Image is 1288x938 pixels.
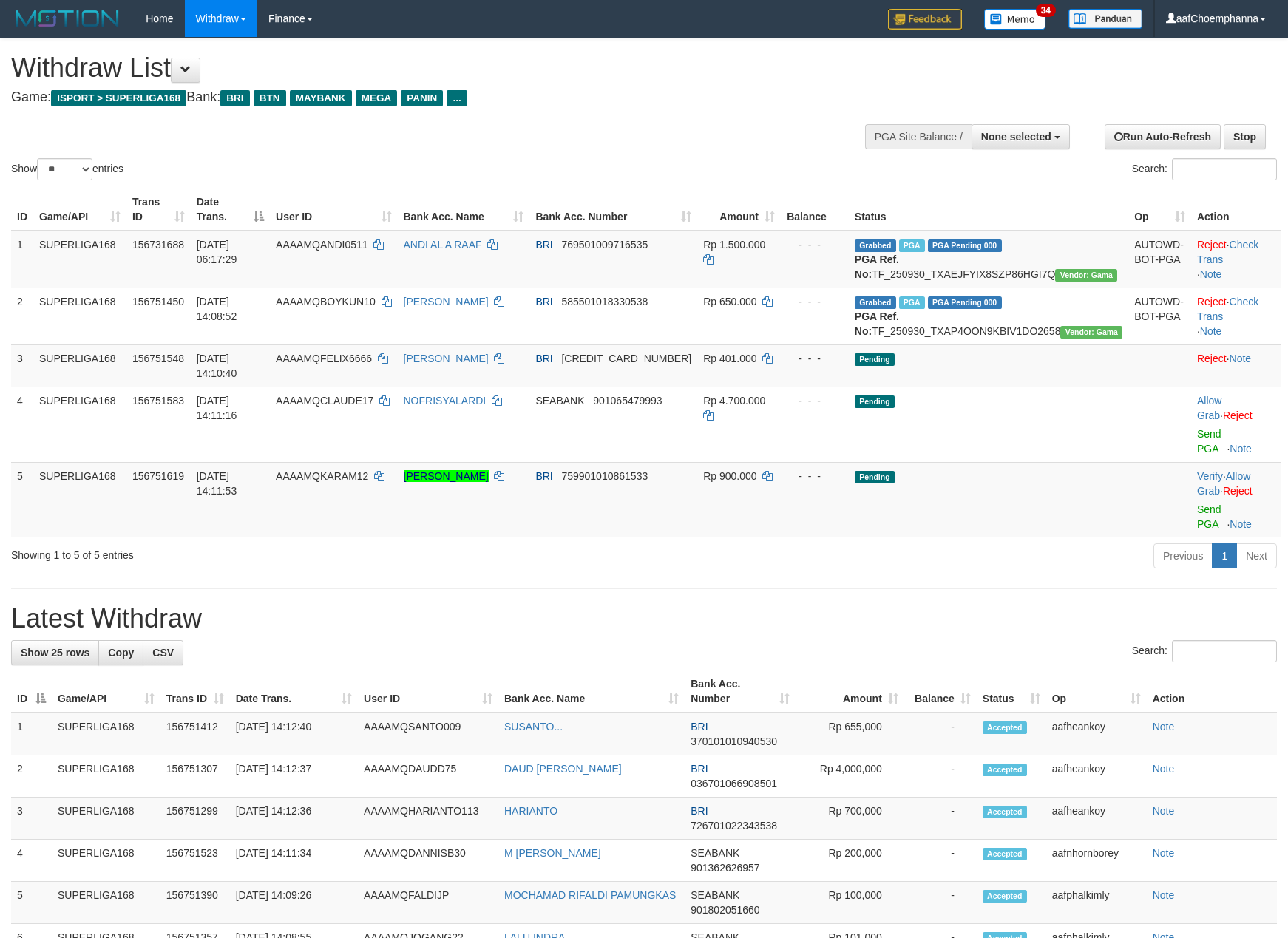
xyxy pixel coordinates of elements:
[1132,640,1277,662] label: Search:
[691,904,759,916] span: Copy 901802051660 to clipboard
[358,670,498,713] th: User ID: activate to sort column ascending
[230,670,358,713] th: Date Trans.: activate to sort column ascending
[11,640,99,665] a: Show 25 rows
[796,882,904,924] td: Rp 100,000
[691,721,708,733] span: BRI
[11,604,1277,633] h1: Latest Withdraw
[33,231,126,288] td: SUPERLIGA168
[230,713,358,755] td: [DATE] 14:12:40
[904,840,977,882] td: -
[132,395,184,407] span: 156751583
[52,755,160,798] td: SUPERLIGA168
[1046,882,1147,924] td: aafphalkimly
[787,469,843,483] div: - - -
[1105,124,1221,149] a: Run Auto-Refresh
[703,470,756,482] span: Rp 900.000
[561,239,648,251] span: Copy 769501009716535 to clipboard
[796,840,904,882] td: Rp 200,000
[11,755,52,798] td: 2
[1197,239,1258,265] a: Check Trans
[703,239,765,251] span: Rp 1.500.000
[1230,353,1252,364] a: Note
[1197,503,1221,530] a: Send PGA
[904,798,977,840] td: -
[593,395,662,407] span: Copy 901065479993 to clipboard
[1153,721,1175,733] a: Note
[11,542,526,563] div: Showing 1 to 5 of 5 entries
[904,755,977,798] td: -
[33,188,126,231] th: Game/API: activate to sort column ascending
[535,353,552,364] span: BRI
[254,90,286,106] span: BTN
[1191,188,1281,231] th: Action
[1128,288,1191,344] td: AUTOWD-BOT-PGA
[787,294,843,309] div: - - -
[1046,840,1147,882] td: aafnhornborey
[11,670,52,713] th: ID: activate to sort column descending
[1153,543,1213,568] a: Previous
[1191,288,1281,344] td: · ·
[230,798,358,840] td: [DATE] 14:12:36
[899,296,925,309] span: Marked by aafheankoy
[11,7,123,30] img: MOTION_logo.png
[855,296,896,309] span: Grabbed
[447,90,467,106] span: ...
[535,395,584,407] span: SEABANK
[197,395,237,421] span: [DATE] 14:11:16
[276,470,368,482] span: AAAAMQKARAM12
[11,840,52,882] td: 4
[11,713,52,755] td: 1
[685,670,796,713] th: Bank Acc. Number: activate to sort column ascending
[1128,231,1191,288] td: AUTOWD-BOT-PGA
[52,670,160,713] th: Game/API: activate to sort column ascending
[904,713,977,755] td: -
[276,296,376,307] span: AAAAMQBOYKUN10
[983,890,1027,903] span: Accepted
[197,239,237,265] span: [DATE] 06:17:29
[535,470,552,482] span: BRI
[703,395,765,407] span: Rp 4.700.000
[535,239,552,251] span: BRI
[1197,428,1221,455] a: Send PGA
[529,188,697,231] th: Bank Acc. Number: activate to sort column ascending
[1046,713,1147,755] td: aafheankoy
[899,239,925,252] span: Marked by aafromsomean
[52,798,160,840] td: SUPERLIGA168
[1197,353,1227,364] a: Reject
[1046,670,1147,713] th: Op: activate to sort column ascending
[703,296,756,307] span: Rp 650.000
[1147,670,1277,713] th: Action
[1223,409,1253,421] a: Reject
[703,353,756,364] span: Rp 401.000
[1212,543,1237,568] a: 1
[358,882,498,924] td: AAAAMQFALDIJP
[197,353,237,379] span: [DATE] 14:10:40
[691,820,777,832] span: Copy 726701022343538 to clipboard
[1046,755,1147,798] td: aafheankoy
[691,862,759,874] span: Copy 901362626957 to clipboard
[1191,387,1281,462] td: ·
[1153,763,1175,775] a: Note
[855,353,895,366] span: Pending
[1191,344,1281,387] td: ·
[1230,518,1252,530] a: Note
[358,840,498,882] td: AAAAMQDANNISB30
[11,90,844,105] h4: Game: Bank:
[11,462,33,537] td: 5
[796,798,904,840] td: Rp 700,000
[796,755,904,798] td: Rp 4,000,000
[404,296,489,307] a: [PERSON_NAME]
[561,353,691,364] span: Copy 616301004351506 to clipboard
[691,778,777,789] span: Copy 036701066908501 to clipboard
[1172,640,1277,662] input: Search:
[1197,470,1223,482] a: Verify
[781,188,849,231] th: Balance
[535,296,552,307] span: BRI
[1200,268,1222,280] a: Note
[1060,326,1122,339] span: Vendor URL: https://trx31.1velocity.biz
[855,254,899,280] b: PGA Ref. No:
[270,188,397,231] th: User ID: activate to sort column ascending
[197,470,237,497] span: [DATE] 14:11:53
[126,188,191,231] th: Trans ID: activate to sort column ascending
[691,889,739,901] span: SEABANK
